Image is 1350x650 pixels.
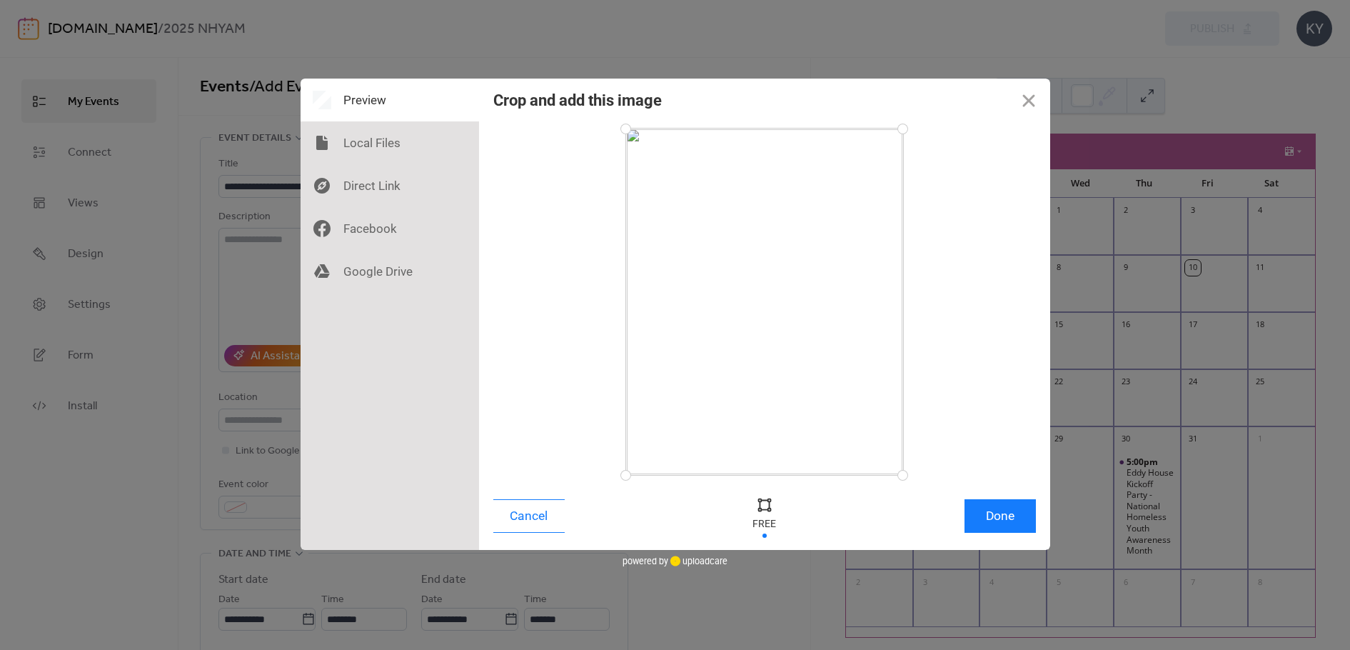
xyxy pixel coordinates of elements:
div: powered by [623,550,727,571]
div: Preview [301,79,479,121]
div: Local Files [301,121,479,164]
button: Done [964,499,1036,533]
div: Crop and add this image [493,91,662,109]
div: Facebook [301,207,479,250]
button: Cancel [493,499,565,533]
button: Close [1007,79,1050,121]
div: Direct Link [301,164,479,207]
div: Google Drive [301,250,479,293]
a: uploadcare [668,556,727,566]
